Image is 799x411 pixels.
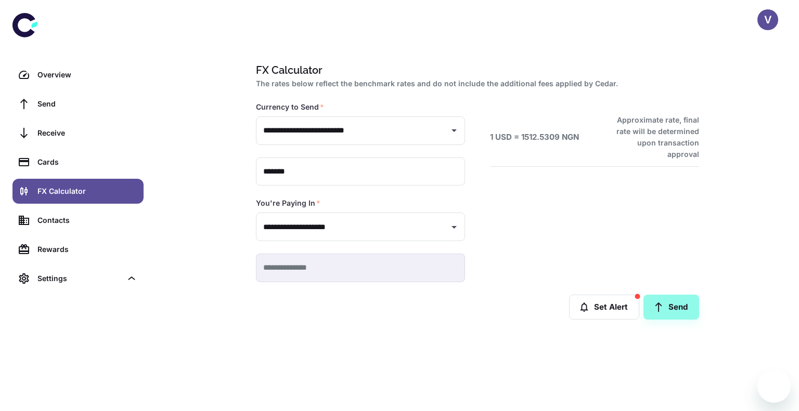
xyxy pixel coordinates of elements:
[643,295,699,320] a: Send
[12,121,144,145] a: Receive
[12,62,144,87] a: Overview
[12,91,144,116] a: Send
[256,102,324,112] label: Currency to Send
[12,237,144,262] a: Rewards
[37,215,137,226] div: Contacts
[757,369,791,403] iframe: Button to launch messaging window
[447,123,461,138] button: Open
[37,156,137,168] div: Cards
[37,127,137,139] div: Receive
[447,220,461,234] button: Open
[37,273,122,284] div: Settings
[256,198,320,208] label: You're Paying In
[37,185,137,197] div: FX Calculator
[569,295,639,320] button: Set Alert
[256,62,695,78] h1: FX Calculator
[12,266,144,291] div: Settings
[605,114,699,160] h6: Approximate rate, final rate will be determined upon transaction approval
[12,179,144,204] a: FX Calculator
[37,244,137,255] div: Rewards
[37,98,137,110] div: Send
[490,131,579,143] h6: 1 USD = 1512.5309 NGN
[37,69,137,81] div: Overview
[12,150,144,175] a: Cards
[757,9,778,30] button: V
[12,208,144,233] a: Contacts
